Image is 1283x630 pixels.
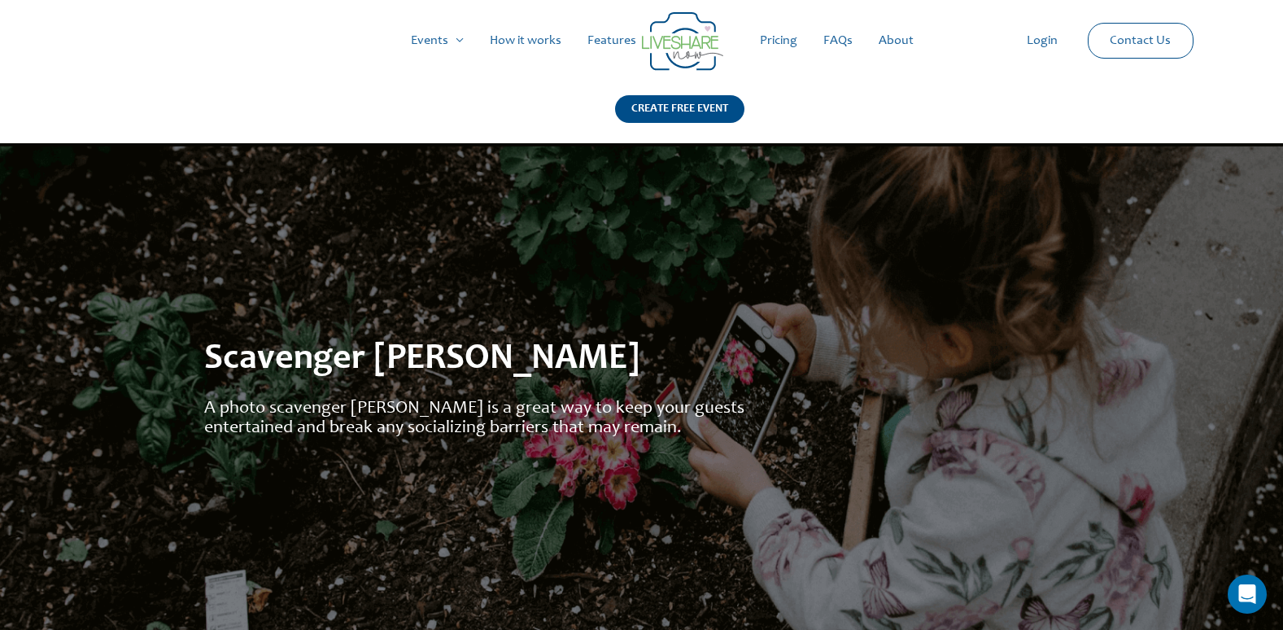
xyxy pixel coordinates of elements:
[1097,24,1184,58] a: Contact Us
[204,399,747,438] div: A photo scavenger [PERSON_NAME] is a great way to keep your guests entertained and break any soci...
[204,338,1079,383] h2: Scavenger [PERSON_NAME]
[1228,575,1267,614] div: Open Intercom Messenger
[615,95,744,123] div: CREATE FREE EVENT
[574,15,649,67] a: Features
[477,15,574,67] a: How it works
[1014,15,1071,67] a: Login
[398,15,477,67] a: Events
[28,15,1255,67] nav: Site Navigation
[642,12,723,71] img: Group 14 | Live Photo Slideshow for Events | Create Free Events Album for Any Occasion
[615,95,744,143] a: CREATE FREE EVENT
[747,15,810,67] a: Pricing
[810,15,866,67] a: FAQs
[866,15,927,67] a: About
